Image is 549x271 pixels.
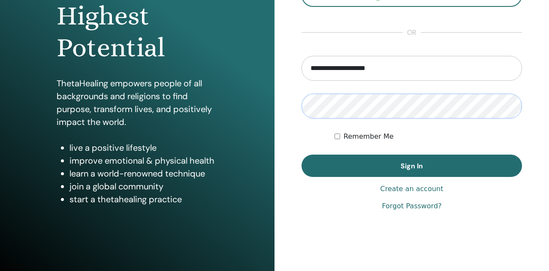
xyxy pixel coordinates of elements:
li: start a thetahealing practice [69,193,218,206]
li: join a global community [69,180,218,193]
span: Sign In [401,161,423,171]
span: or [403,27,421,38]
a: Forgot Password? [382,201,441,211]
li: live a positive lifestyle [69,141,218,154]
a: Create an account [380,184,443,194]
p: ThetaHealing empowers people of all backgrounds and religions to find purpose, transform lives, a... [57,77,218,128]
li: improve emotional & physical health [69,154,218,167]
button: Sign In [302,155,522,177]
div: Keep me authenticated indefinitely or until I manually logout [335,131,522,142]
label: Remember Me [344,131,394,142]
li: learn a world-renowned technique [69,167,218,180]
